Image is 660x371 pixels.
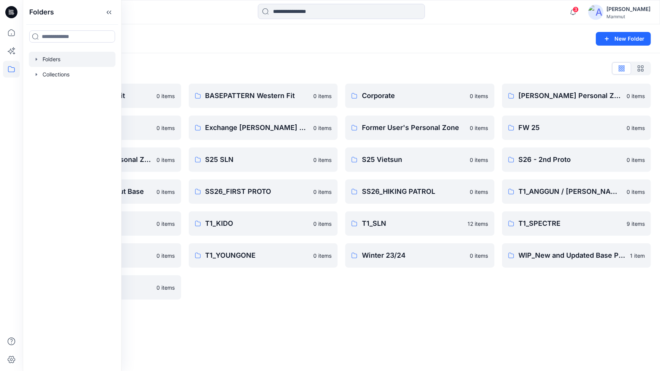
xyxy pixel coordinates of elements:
[189,84,338,108] a: BASEPATTERN Western Fit0 items
[627,124,645,132] p: 0 items
[345,179,494,204] a: SS26_HIKING PATROL0 items
[157,188,175,196] p: 0 items
[470,156,488,164] p: 0 items
[519,122,622,133] p: FW 25
[362,218,463,229] p: T1_SLN
[519,186,622,197] p: T1_ANGGUN / [PERSON_NAME]
[157,124,175,132] p: 0 items
[345,116,494,140] a: Former User's Personal Zone0 items
[519,154,622,165] p: S26 - 2nd Proto
[502,243,651,268] a: WIP_New and Updated Base Pattern1 item
[189,243,338,268] a: T1_YOUNGONE0 items
[345,84,494,108] a: Corporate0 items
[362,90,466,101] p: Corporate
[157,156,175,164] p: 0 items
[470,188,488,196] p: 0 items
[345,147,494,172] a: S25 Vietsun0 items
[157,220,175,228] p: 0 items
[157,252,175,260] p: 0 items
[157,284,175,292] p: 0 items
[502,211,651,236] a: T1_SPECTRE9 items
[596,32,651,46] button: New Folder
[519,90,622,101] p: [PERSON_NAME] Personal Zone
[157,92,175,100] p: 0 items
[345,243,494,268] a: Winter 23/240 items
[470,92,488,100] p: 0 items
[502,179,651,204] a: T1_ANGGUN / [PERSON_NAME]0 items
[205,90,309,101] p: BASEPATTERN Western Fit
[470,252,488,260] p: 0 items
[189,211,338,236] a: T1_KIDO0 items
[588,5,603,20] img: avatar
[502,116,651,140] a: FW 250 items
[627,188,645,196] p: 0 items
[313,220,332,228] p: 0 items
[205,250,309,261] p: T1_YOUNGONE
[470,124,488,132] p: 0 items
[519,250,626,261] p: WIP_New and Updated Base Pattern
[502,147,651,172] a: S26 - 2nd Proto0 items
[313,252,332,260] p: 0 items
[205,122,309,133] p: Exchange [PERSON_NAME] & [PERSON_NAME]
[345,211,494,236] a: T1_SLN12 items
[468,220,488,228] p: 12 items
[313,92,332,100] p: 0 items
[627,156,645,164] p: 0 items
[519,218,622,229] p: T1_SPECTRE
[189,147,338,172] a: S25 SLN0 items
[205,186,309,197] p: SS26_FIRST PROTO
[627,92,645,100] p: 0 items
[362,186,466,197] p: SS26_HIKING PATROL
[627,220,645,228] p: 9 items
[362,122,466,133] p: Former User's Personal Zone
[189,179,338,204] a: SS26_FIRST PROTO0 items
[573,6,579,13] span: 3
[362,154,466,165] p: S25 Vietsun
[606,14,651,19] div: Mammut
[205,154,309,165] p: S25 SLN
[189,116,338,140] a: Exchange [PERSON_NAME] & [PERSON_NAME]0 items
[313,188,332,196] p: 0 items
[313,124,332,132] p: 0 items
[205,218,309,229] p: T1_KIDO
[362,250,466,261] p: Winter 23/24
[502,84,651,108] a: [PERSON_NAME] Personal Zone0 items
[313,156,332,164] p: 0 items
[630,252,645,260] p: 1 item
[606,5,651,14] div: [PERSON_NAME]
